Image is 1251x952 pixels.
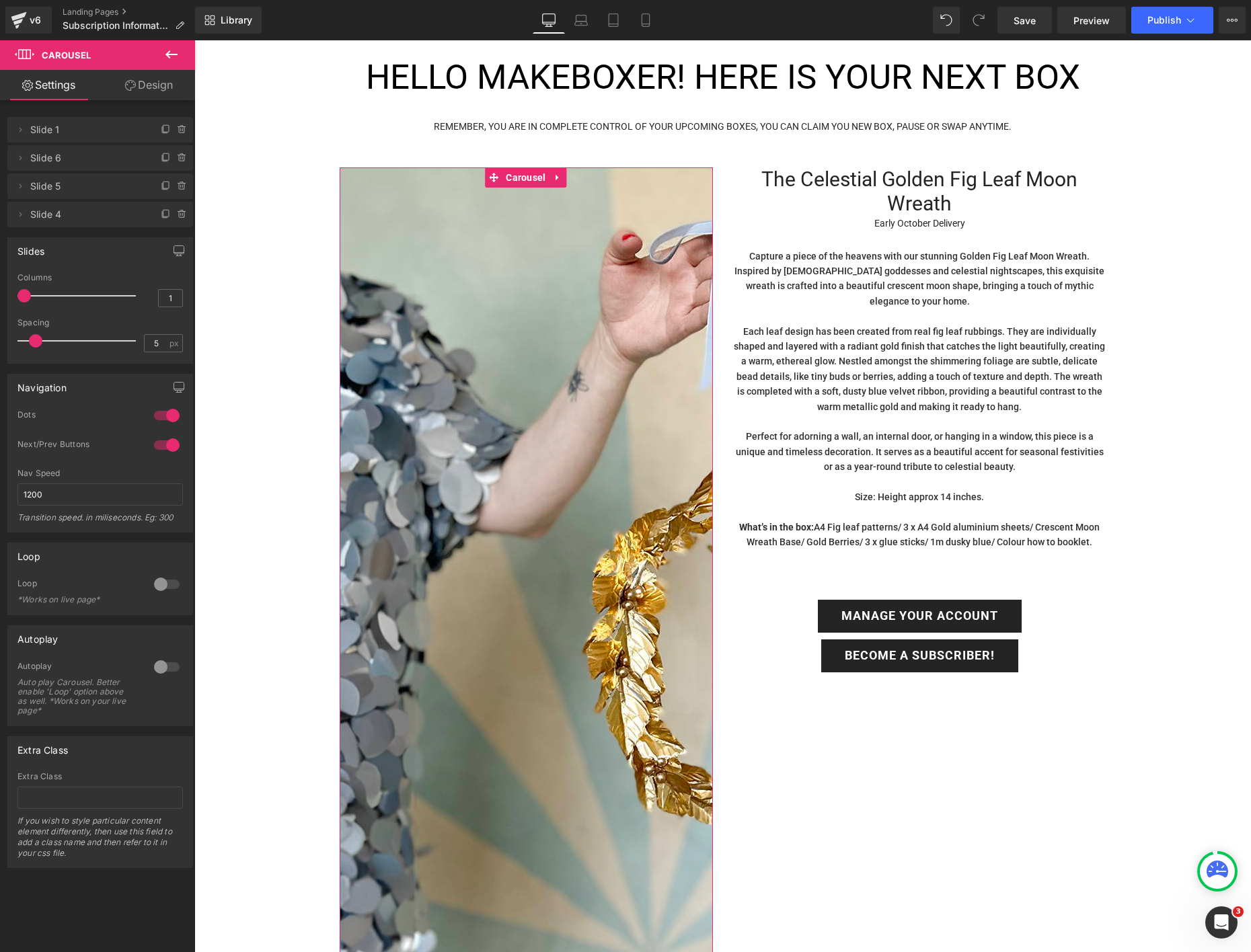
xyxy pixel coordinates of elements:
strong: What’s in the box: [545,481,619,492]
span: The Celestial Golden Fig Leaf Moon Wreath [567,127,883,175]
div: Autoplay [17,661,141,675]
span: MANAGE YOUR ACCOUNT [647,568,804,582]
span: Library [221,14,252,26]
div: Columns [17,273,183,282]
button: Redo [965,7,992,34]
span: Slide 1 [30,117,143,143]
p: Capture a piece of the heavens with our stunning Golden Fig Leaf Moon Wreath. Inspired by [DEMOGR... [539,208,912,269]
button: Publish [1131,7,1213,34]
div: v6 [27,11,44,29]
span: Subscription Information [63,20,169,31]
p: Perfect for adorning a wall, an internal door, or hanging in a window, this piece is a unique and... [539,389,912,434]
span: Preview [1073,13,1110,28]
div: Transition speed. in miliseconds. Eg: 300 [17,512,183,532]
p: A4 Fig leaf patterns/ 3 x A4 Gold aluminium sheets/ Crescent Moon Wreath Base/ Gold Berries/ 3 x ... [539,479,912,510]
span: 3 [1233,906,1244,917]
span: Carousel [42,50,91,61]
div: Slides [17,238,44,257]
span: Slide 5 [30,173,143,199]
div: Auto play Carousel. Better enable 'Loop' option above as well. *Works on your live page* [17,678,139,715]
a: Laptop [565,7,597,34]
span: Slide 6 [30,145,143,171]
button: Undo [933,7,960,34]
div: *Works on live page* [17,595,139,604]
iframe: Intercom live chat [1205,906,1238,939]
div: If you wish to style particular content element differently, then use this field to add a class n... [17,816,183,867]
span: Publish [1147,15,1181,26]
div: Loop [17,543,40,562]
a: Preview [1057,7,1126,34]
a: Tablet [597,7,630,34]
button: More [1219,7,1246,34]
div: Next/Prev Buttons [17,439,141,453]
a: v6 [5,7,52,34]
div: Autoplay [17,626,58,645]
span: HELLO MAKEBOXER! HERE IS YOUR NEXT BOX [172,17,886,56]
div: Extra Class [17,772,183,781]
div: Loop [17,578,141,592]
a: BECOME A SUBSCRIBER! [627,599,824,632]
p: Each leaf design has been created from real fig leaf rubbings. They are individually shaped and l... [539,284,912,374]
span: Early October Delivery [680,177,771,188]
a: Mobile [630,7,662,34]
div: Navigation [17,374,67,393]
span: px [169,339,181,348]
span: Slide 4 [30,202,143,227]
div: Nav Speed [17,469,183,478]
span: Remember, you are in complete control of your upcoming boxes, YOU CAN CLAIM YOU NEW BOX, PAUSE OR... [239,81,817,91]
span: BECOME A SUBSCRIBER! [650,608,800,622]
span: Save [1014,13,1036,28]
a: New Library [195,7,262,34]
div: Spacing [17,318,183,327]
a: Desktop [533,7,565,34]
a: Expand / Collapse [355,127,373,147]
div: To enrich screen reader interactions, please activate Accessibility in Grammarly extension settings [539,127,912,190]
a: Landing Pages [63,7,195,17]
div: Dots [17,409,141,424]
p: Size: Height approx 14 inches. [539,449,912,464]
span: Carousel [308,127,354,147]
div: Extra Class [17,737,68,756]
a: MANAGE YOUR ACCOUNT [623,559,827,592]
div: To enrich screen reader interactions, please activate Accessibility in Grammarly extension settings [539,191,912,540]
a: Design [100,70,198,100]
